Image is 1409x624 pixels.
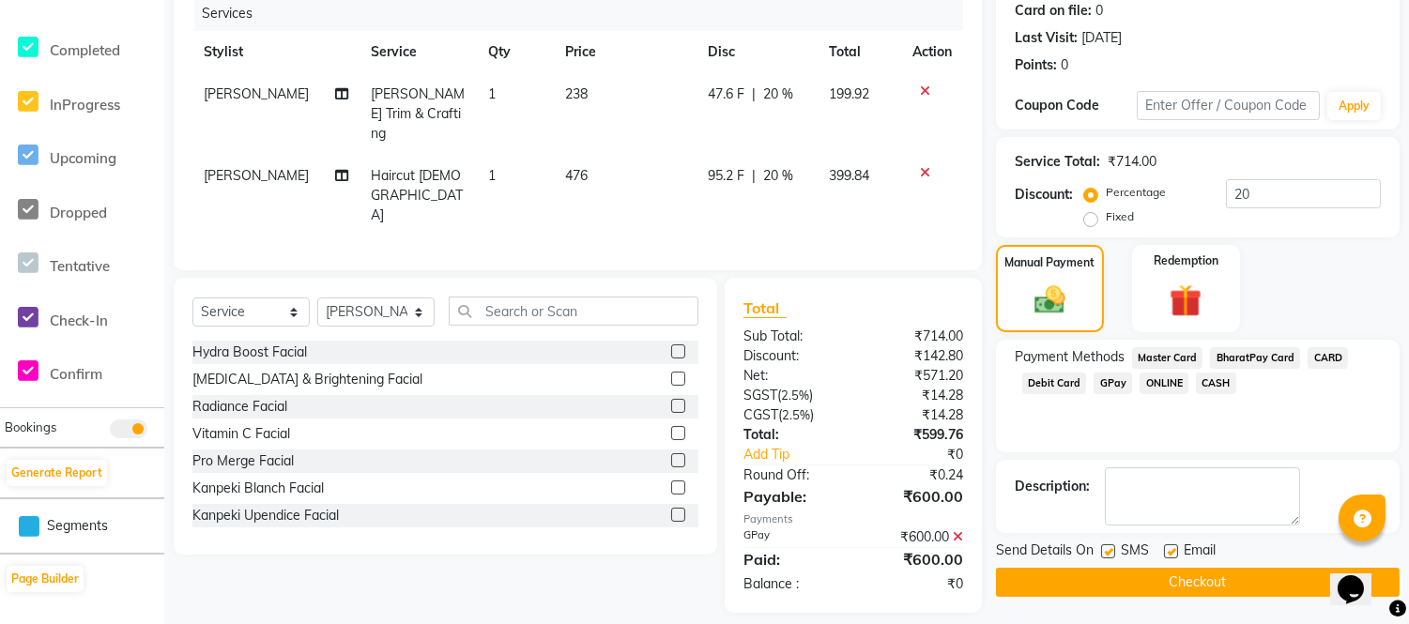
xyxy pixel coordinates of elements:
[729,485,853,508] div: Payable:
[1108,152,1156,172] div: ₹714.00
[192,506,339,525] div: Kanpeki Upendice Facial
[853,527,977,547] div: ₹600.00
[5,419,56,434] span: Bookings
[1094,373,1132,394] span: GPay
[1015,185,1073,205] div: Discount:
[729,445,874,464] a: Add Tip
[1061,55,1068,75] div: 0
[729,366,853,386] div: Net:
[743,406,778,423] span: CGST
[818,31,901,73] th: Total
[853,485,977,508] div: ₹600.00
[853,425,977,445] div: ₹599.76
[1081,28,1122,48] div: [DATE]
[729,386,853,405] div: ( )
[50,149,116,167] span: Upcoming
[782,407,810,422] span: 2.5%
[729,465,853,485] div: Round Off:
[1022,373,1087,394] span: Debit Card
[853,405,977,425] div: ₹14.28
[752,166,756,186] span: |
[853,366,977,386] div: ₹571.20
[1015,477,1090,496] div: Description:
[192,424,290,444] div: Vitamin C Facial
[1137,91,1320,120] input: Enter Offer / Coupon Code
[1095,1,1103,21] div: 0
[708,84,744,104] span: 47.6 F
[763,84,793,104] span: 20 %
[192,397,287,417] div: Radiance Facial
[763,166,793,186] span: 20 %
[743,298,787,318] span: Total
[554,31,697,73] th: Price
[1140,373,1188,394] span: ONLINE
[853,574,977,594] div: ₹0
[192,479,324,498] div: Kanpeki Blanch Facial
[50,96,120,114] span: InProgress
[204,85,309,102] span: [PERSON_NAME]
[1121,540,1149,564] span: SMS
[1015,55,1057,75] div: Points:
[488,85,496,102] span: 1
[708,166,744,186] span: 95.2 F
[729,548,853,571] div: Paid:
[371,167,463,223] span: Haircut [DEMOGRAPHIC_DATA]
[1196,373,1236,394] span: CASH
[829,85,869,102] span: 199.92
[729,527,853,547] div: GPay
[1159,281,1212,321] img: _gift.svg
[477,31,555,73] th: Qty
[874,445,977,464] div: ₹0
[7,566,84,592] button: Page Builder
[1015,96,1137,115] div: Coupon Code
[50,312,108,329] span: Check-In
[697,31,818,73] th: Disc
[50,365,102,383] span: Confirm
[729,327,853,346] div: Sub Total:
[729,574,853,594] div: Balance :
[729,405,853,425] div: ( )
[192,451,294,471] div: Pro Merge Facial
[1106,208,1134,225] label: Fixed
[1184,540,1216,564] span: Email
[996,540,1094,564] span: Send Details On
[204,167,309,184] span: [PERSON_NAME]
[901,31,963,73] th: Action
[7,460,107,486] button: Generate Report
[565,167,588,184] span: 476
[50,204,107,221] span: Dropped
[1015,28,1078,48] div: Last Visit:
[1327,92,1381,120] button: Apply
[829,167,869,184] span: 399.84
[192,31,360,73] th: Stylist
[1015,1,1092,21] div: Card on file:
[1132,347,1203,369] span: Master Card
[1154,252,1218,269] label: Redemption
[565,85,588,102] span: 238
[449,297,698,326] input: Search or Scan
[996,568,1400,597] button: Checkout
[1004,254,1095,271] label: Manual Payment
[371,85,465,142] span: [PERSON_NAME] Trim & Crafting
[853,327,977,346] div: ₹714.00
[729,425,853,445] div: Total:
[853,386,977,405] div: ₹14.28
[743,511,963,527] div: Payments
[1015,347,1125,367] span: Payment Methods
[50,41,120,59] span: Completed
[1106,184,1166,201] label: Percentage
[1210,347,1300,369] span: BharatPay Card
[853,465,977,485] div: ₹0.24
[192,370,422,389] div: [MEDICAL_DATA] & Brightening Facial
[360,31,476,73] th: Service
[192,342,307,362] div: Hydra Boost Facial
[1025,282,1075,318] img: _cash.svg
[781,388,809,403] span: 2.5%
[488,167,496,184] span: 1
[743,387,777,403] span: SGST
[752,84,756,104] span: |
[1330,549,1390,605] iframe: chat widget
[1308,347,1348,369] span: CARD
[853,548,977,571] div: ₹600.00
[1015,152,1100,172] div: Service Total:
